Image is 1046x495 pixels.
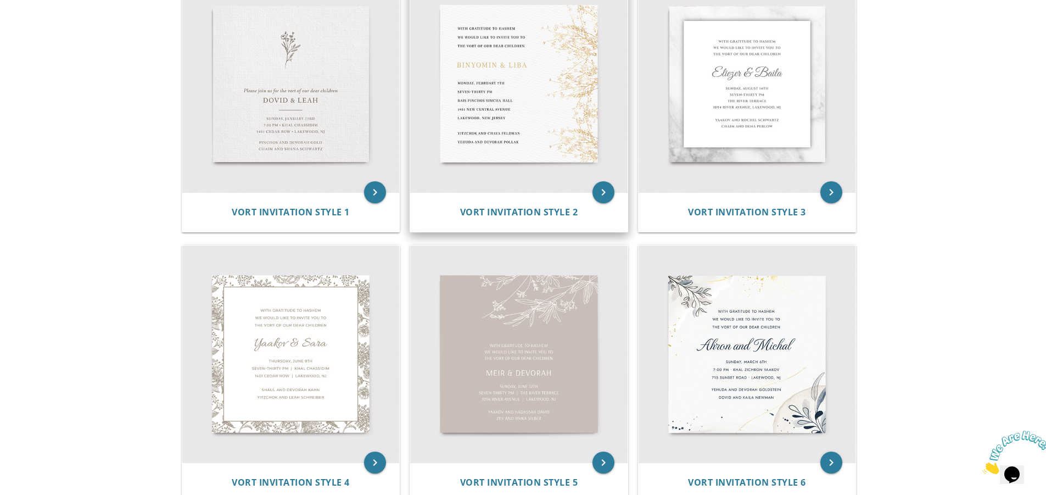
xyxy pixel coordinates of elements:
span: Vort Invitation Style 4 [232,476,350,488]
img: Vort Invitation Style 4 [182,246,400,463]
img: Vort Invitation Style 6 [639,246,856,463]
a: Vort Invitation Style 4 [232,477,350,488]
a: Vort Invitation Style 1 [232,207,350,218]
a: Vort Invitation Style 6 [688,477,806,488]
iframe: chat widget [978,426,1046,479]
a: Vort Invitation Style 3 [688,207,806,218]
a: Vort Invitation Style 2 [460,207,578,218]
a: keyboard_arrow_right [364,181,386,203]
span: Vort Invitation Style 1 [232,206,350,218]
span: Vort Invitation Style 3 [688,206,806,218]
a: keyboard_arrow_right [592,452,614,474]
a: keyboard_arrow_right [592,181,614,203]
span: Vort Invitation Style 6 [688,476,806,488]
a: keyboard_arrow_right [820,181,842,203]
img: Chat attention grabber [4,4,72,48]
img: Vort Invitation Style 5 [410,246,628,463]
a: keyboard_arrow_right [364,452,386,474]
a: Vort Invitation Style 5 [460,477,578,488]
span: Vort Invitation Style 5 [460,476,578,488]
span: Vort Invitation Style 2 [460,206,578,218]
a: keyboard_arrow_right [820,452,842,474]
